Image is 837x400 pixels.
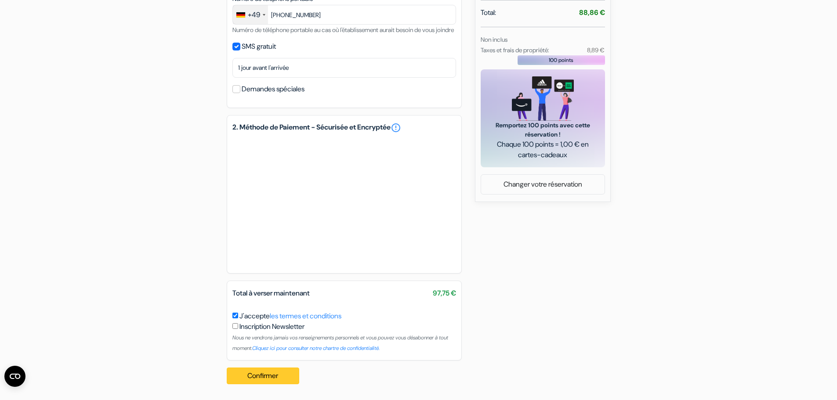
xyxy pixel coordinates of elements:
[579,8,605,17] strong: 88,86 €
[512,76,574,121] img: gift_card_hero_new.png
[227,368,300,384] button: Confirmer
[391,123,401,133] a: error_outline
[587,46,605,54] small: 8,89 €
[481,176,605,193] a: Changer votre réservation
[232,288,310,298] span: Total à verser maintenant
[433,288,456,299] span: 97,75 €
[239,311,341,321] label: J'accepte
[481,7,496,18] span: Total:
[4,366,25,387] button: Ouvrir le widget CMP
[233,5,268,24] div: Germany (Deutschland): +49
[549,56,573,64] span: 100 points
[232,334,448,352] small: Nous ne vendrons jamais vos renseignements personnels et vous pouvez vous désabonner à tout moment.
[491,121,594,139] span: Remportez 100 points avec cette réservation !
[248,10,260,20] div: +49
[491,139,594,160] span: Chaque 100 points = 1,00 € en cartes-cadeaux
[232,123,456,133] h5: 2. Méthode de Paiement - Sécurisée et Encryptée
[242,40,276,53] label: SMS gratuit
[232,5,456,25] input: 1512 3456789
[270,311,341,321] a: les termes et conditions
[481,46,549,54] small: Taxes et frais de propriété:
[239,321,304,332] label: Inscription Newsletter
[252,345,380,352] a: Cliquez ici pour consulter notre chartre de confidentialité.
[231,135,458,268] iframe: Cadre de saisie sécurisé pour le paiement
[232,26,454,34] small: Numéro de téléphone portable au cas où l'établissement aurait besoin de vous joindre
[242,83,304,95] label: Demandes spéciales
[481,36,507,43] small: Non inclus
